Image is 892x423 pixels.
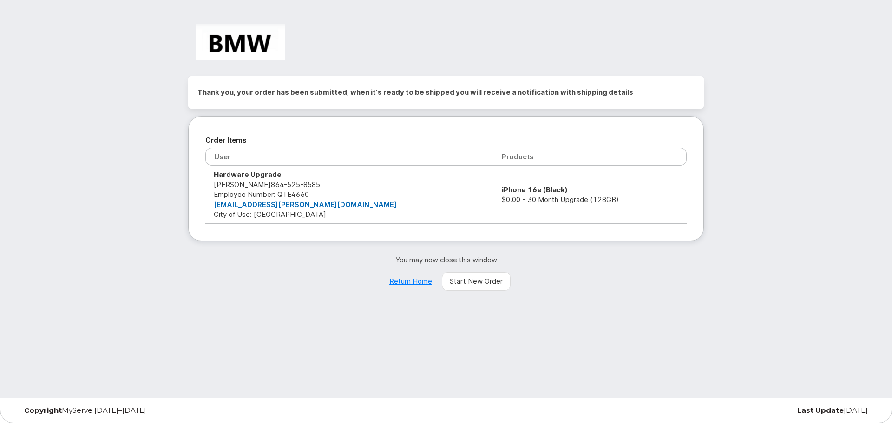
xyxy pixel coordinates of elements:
a: Start New Order [442,272,511,291]
h2: Thank you, your order has been submitted, when it's ready to be shipped you will receive a notifi... [197,85,695,99]
th: User [205,148,493,166]
iframe: Messenger Launcher [852,383,885,416]
span: Employee Number: QTE4660 [214,190,309,199]
a: Return Home [381,272,440,291]
a: [EMAIL_ADDRESS][PERSON_NAME][DOMAIN_NAME] [214,200,397,209]
th: Products [493,148,687,166]
div: MyServe [DATE]–[DATE] [17,407,303,414]
strong: Copyright [24,406,62,415]
img: BMW Manufacturing Co LLC [196,24,285,60]
span: 864 [271,180,320,189]
p: You may now close this window [188,255,704,265]
span: 8585 [300,180,320,189]
h2: Order Items [205,133,687,147]
strong: Last Update [797,406,844,415]
div: [DATE] [589,407,875,414]
strong: Hardware Upgrade [214,170,282,179]
span: 525 [284,180,300,189]
td: $0.00 - 30 Month Upgrade (128GB) [493,166,687,223]
td: [PERSON_NAME] City of Use: [GEOGRAPHIC_DATA] [205,166,493,223]
strong: iPhone 16e (Black) [502,185,568,194]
